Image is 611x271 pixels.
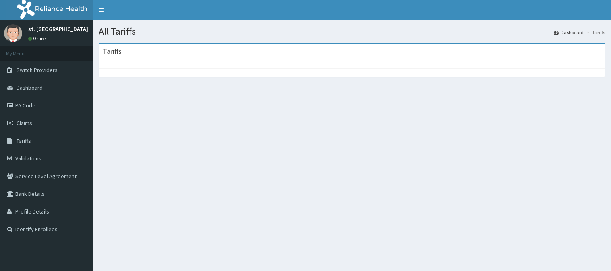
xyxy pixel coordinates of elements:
[103,48,122,55] h3: Tariffs
[554,29,584,36] a: Dashboard
[17,119,32,127] span: Claims
[99,26,605,37] h1: All Tariffs
[28,36,48,41] a: Online
[584,29,605,36] li: Tariffs
[17,66,58,74] span: Switch Providers
[17,137,31,144] span: Tariffs
[28,26,88,32] p: st. [GEOGRAPHIC_DATA]
[4,24,22,42] img: User Image
[17,84,43,91] span: Dashboard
